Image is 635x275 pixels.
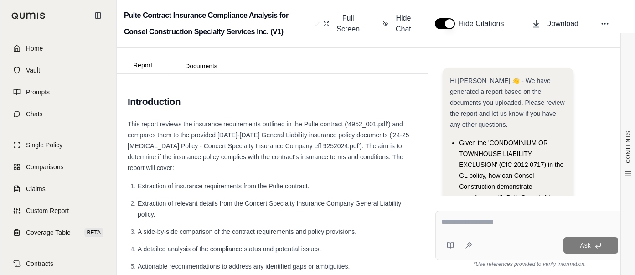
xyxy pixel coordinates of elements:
a: Contracts [6,254,111,274]
a: Home [6,38,111,58]
span: Home [26,44,43,53]
span: Given the 'CONDOMINIUM OR TOWNHOUSE LIABILITY EXCLUSION' (CIC 2012 0717) in the GL policy, how ca... [459,139,563,267]
span: CONTENTS [625,131,632,163]
a: Claims [6,179,111,199]
button: Ask [563,237,618,254]
span: Ask [580,242,590,249]
span: Extraction of insurance requirements from the Pulte contract. [138,182,310,190]
img: Qumis Logo [11,12,46,19]
span: Claims [26,184,46,193]
span: Download [546,18,578,29]
span: Contracts [26,259,53,268]
span: Vault [26,66,40,75]
span: Coverage Table [26,228,71,237]
span: Comparisons [26,162,63,171]
button: Collapse sidebar [91,8,105,23]
span: A detailed analysis of the compliance status and potential issues. [138,245,321,253]
button: Report [117,58,169,73]
span: BETA [84,228,103,237]
span: Single Policy [26,140,62,150]
span: Hide Citations [459,18,510,29]
h2: Introduction [128,92,417,111]
span: This report reviews the insurance requirements outlined in the Pulte contract ('4952_001.pdf') an... [128,120,409,171]
span: Actionable recommendations to address any identified gaps or ambiguities. [138,263,350,270]
a: Vault [6,60,111,80]
span: Prompts [26,88,50,97]
a: Prompts [6,82,111,102]
a: Chats [6,104,111,124]
button: Hide Chat [379,9,417,38]
button: Full Screen [320,9,365,38]
a: Coverage TableBETA [6,223,111,243]
span: Hi [PERSON_NAME] 👋 - We have generated a report based on the documents you uploaded. Please revie... [450,77,564,128]
a: Comparisons [6,157,111,177]
span: Chats [26,109,43,119]
h2: Pulte Contract Insurance Compliance Analysis for Consel Construction Specialty Services Inc. (V1) [124,7,312,40]
button: Documents [169,59,234,73]
span: A side-by-side comparison of the contract requirements and policy provisions. [138,228,356,235]
span: Full Screen [335,13,361,35]
span: Extraction of relevant details from the Concert Specialty Insurance Company General Liability pol... [138,200,401,218]
span: Custom Report [26,206,69,215]
span: Hide Chat [394,13,413,35]
a: Single Policy [6,135,111,155]
div: *Use references provided to verify information. [435,260,624,268]
button: Download [528,15,582,33]
a: Custom Report [6,201,111,221]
